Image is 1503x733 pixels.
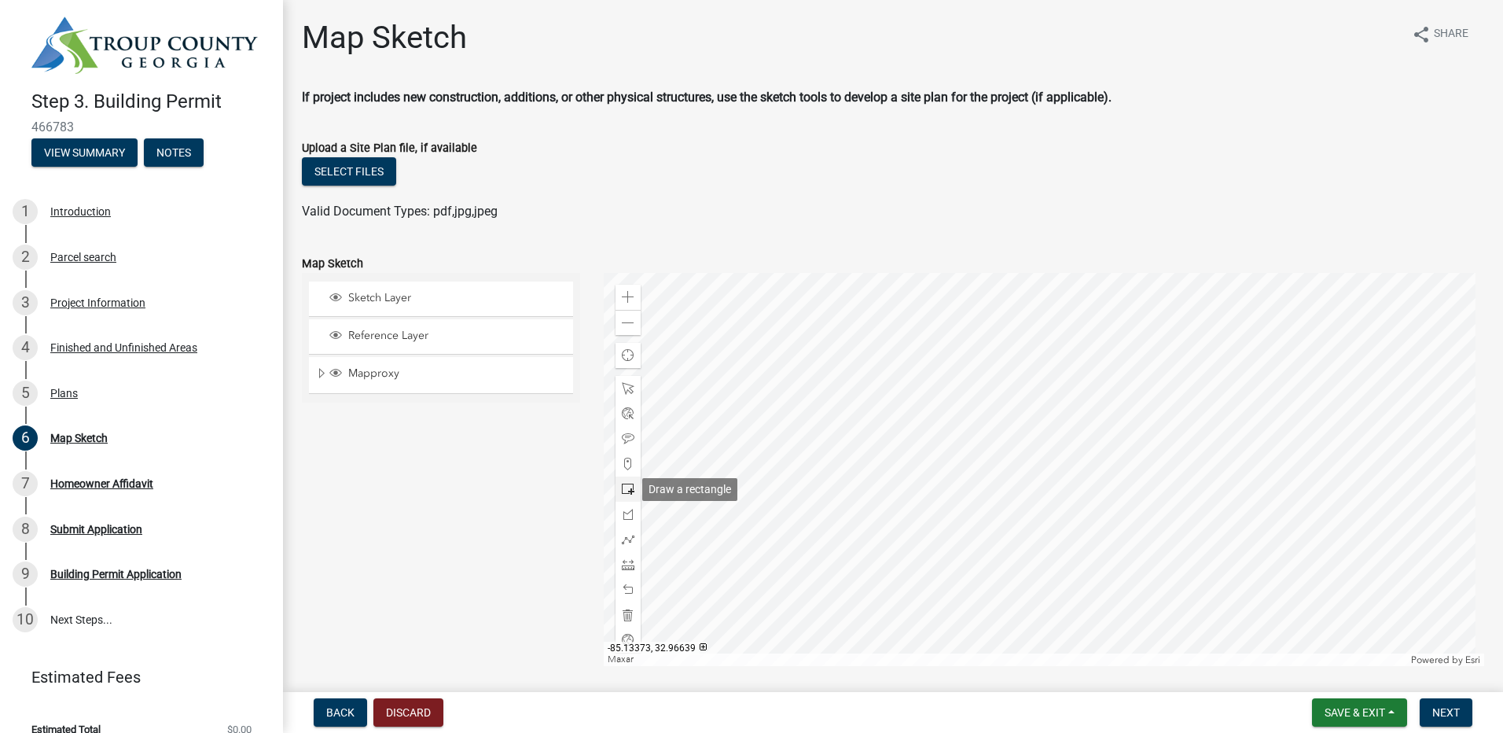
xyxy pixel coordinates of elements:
label: Upload a Site Plan file, if available [302,143,477,154]
div: Introduction [50,206,111,217]
div: 9 [13,562,38,587]
div: Building Permit Application [50,569,182,580]
label: Map Sketch [302,259,363,270]
button: shareShare [1399,19,1481,50]
div: 2 [13,245,38,270]
div: Mapproxy [327,366,568,382]
div: 3 [13,290,38,315]
img: Troup County, Georgia [31,17,258,74]
div: Finished and Unfinished Areas [50,342,197,353]
div: Zoom in [616,285,641,310]
span: Back [326,706,355,719]
div: 8 [13,517,38,542]
span: Next [1432,706,1460,719]
div: 6 [13,425,38,451]
div: Draw a rectangle [642,478,737,501]
h4: Step 3. Building Permit [31,90,270,113]
strong: If project includes new construction, additions, or other physical structures, use the sketch too... [302,90,1112,105]
button: Select files [302,157,396,186]
a: Esri [1465,654,1480,665]
div: 4 [13,335,38,360]
button: Back [314,698,367,727]
div: Parcel search [50,252,116,263]
div: 10 [13,607,38,632]
button: Discard [373,698,443,727]
div: Find my location [616,343,641,368]
div: 7 [13,471,38,496]
button: Save & Exit [1312,698,1407,727]
button: Notes [144,138,204,167]
button: View Summary [31,138,138,167]
div: Project Information [50,297,145,308]
wm-modal-confirm: Notes [144,147,204,160]
span: Share [1434,25,1468,44]
span: 466783 [31,120,252,134]
i: share [1412,25,1431,44]
div: Submit Application [50,524,142,535]
li: Mapproxy [309,357,573,393]
li: Reference Layer [309,319,573,355]
div: Plans [50,388,78,399]
div: Maxar [604,654,1408,666]
span: Reference Layer [344,329,568,343]
ul: Layer List [307,278,575,398]
div: 5 [13,381,38,406]
div: Sketch Layer [327,291,568,307]
span: Mapproxy [344,366,568,381]
div: 1 [13,199,38,224]
div: Reference Layer [327,329,568,344]
span: Sketch Layer [344,291,568,305]
div: Homeowner Affidavit [50,478,153,489]
wm-modal-confirm: Summary [31,147,138,160]
span: Save & Exit [1325,706,1385,719]
a: Estimated Fees [13,661,258,693]
button: Next [1420,698,1472,727]
span: Expand [315,366,327,383]
div: Map Sketch [50,433,108,444]
span: Valid Document Types: pdf,jpg,jpeg [302,204,498,219]
div: Zoom out [616,310,641,335]
h1: Map Sketch [302,19,467,57]
li: Sketch Layer [309,282,573,317]
div: Powered by [1407,654,1484,666]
